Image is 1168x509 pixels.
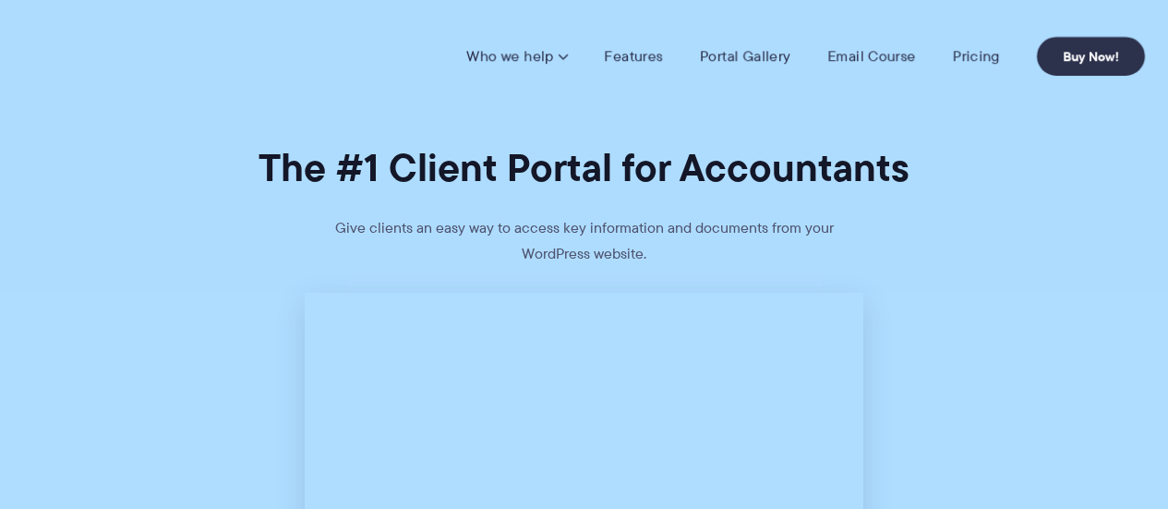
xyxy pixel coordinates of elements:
[700,47,790,66] a: Portal Gallery
[827,47,916,66] a: Email Course
[466,47,567,66] a: Who we help
[605,47,663,66] a: Features
[1037,37,1145,76] a: Buy Now!
[307,215,861,293] p: Give clients an easy way to access key information and documents from your WordPress website.
[953,47,1000,66] a: Pricing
